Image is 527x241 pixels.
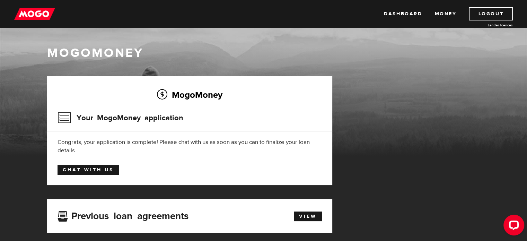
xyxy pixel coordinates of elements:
img: mogo_logo-11ee424be714fa7cbb0f0f49df9e16ec.png [14,7,55,20]
h1: MogoMoney [47,46,480,60]
a: Chat with us [58,165,119,175]
a: View [294,212,322,221]
h2: MogoMoney [58,87,322,102]
h3: Previous loan agreements [58,210,188,220]
a: Dashboard [384,7,422,20]
a: Money [434,7,456,20]
iframe: LiveChat chat widget [498,212,527,241]
a: Lender licences [461,23,513,28]
a: Logout [469,7,513,20]
h3: Your MogoMoney application [58,109,183,127]
div: Congrats, your application is complete! Please chat with us as soon as you can to finalize your l... [58,138,322,155]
